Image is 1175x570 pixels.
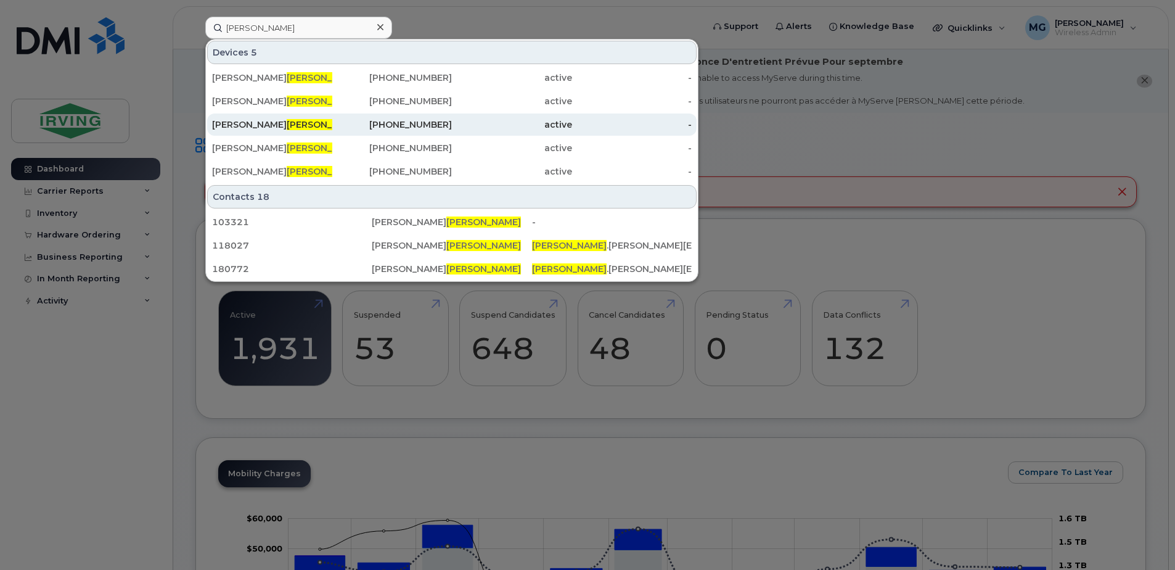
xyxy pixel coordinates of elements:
[532,216,692,228] div: -
[207,160,697,183] a: [PERSON_NAME][PERSON_NAME][PHONE_NUMBER]active-
[212,165,332,178] div: [PERSON_NAME]
[207,67,697,89] a: [PERSON_NAME][PERSON_NAME][PHONE_NUMBER]active-
[372,263,531,275] div: [PERSON_NAME]
[251,46,257,59] span: 5
[257,191,269,203] span: 18
[332,142,452,154] div: [PHONE_NUMBER]
[372,216,531,228] div: [PERSON_NAME]
[207,90,697,112] a: [PERSON_NAME][PERSON_NAME][PHONE_NUMBER]active-
[207,114,697,136] a: [PERSON_NAME][PERSON_NAME][PHONE_NUMBER]active-
[452,118,572,131] div: active
[212,263,372,275] div: 180772
[332,72,452,84] div: [PHONE_NUMBER]
[212,239,372,252] div: 118027
[212,95,332,107] div: [PERSON_NAME]
[287,142,361,154] span: [PERSON_NAME]
[572,142,692,154] div: -
[212,72,332,84] div: [PERSON_NAME]
[372,239,531,252] div: [PERSON_NAME]
[452,165,572,178] div: active
[212,142,332,154] div: [PERSON_NAME]
[532,263,607,275] span: [PERSON_NAME]
[572,72,692,84] div: -
[212,118,332,131] div: [PERSON_NAME]
[207,185,697,209] div: Contacts
[452,72,572,84] div: active
[446,263,521,275] span: [PERSON_NAME]
[532,239,692,252] div: .[PERSON_NAME][EMAIL_ADDRESS][DOMAIN_NAME]
[452,142,572,154] div: active
[572,118,692,131] div: -
[572,165,692,178] div: -
[446,217,521,228] span: [PERSON_NAME]
[332,118,452,131] div: [PHONE_NUMBER]
[332,165,452,178] div: [PHONE_NUMBER]
[332,95,452,107] div: [PHONE_NUMBER]
[207,211,697,233] a: 103321[PERSON_NAME][PERSON_NAME]-
[532,240,607,251] span: [PERSON_NAME]
[207,137,697,159] a: [PERSON_NAME][PERSON_NAME][PHONE_NUMBER]active-
[287,166,361,177] span: [PERSON_NAME]
[532,263,692,275] div: .[PERSON_NAME][EMAIL_ADDRESS][DOMAIN_NAME]
[287,96,361,107] span: [PERSON_NAME]
[207,234,697,257] a: 118027[PERSON_NAME][PERSON_NAME][PERSON_NAME].[PERSON_NAME][EMAIL_ADDRESS][DOMAIN_NAME]
[287,72,361,83] span: [PERSON_NAME]
[207,41,697,64] div: Devices
[212,216,372,228] div: 103321
[287,119,361,130] span: [PERSON_NAME]
[572,95,692,107] div: -
[207,258,697,280] a: 180772[PERSON_NAME][PERSON_NAME][PERSON_NAME].[PERSON_NAME][EMAIL_ADDRESS][DOMAIN_NAME]
[452,95,572,107] div: active
[446,240,521,251] span: [PERSON_NAME]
